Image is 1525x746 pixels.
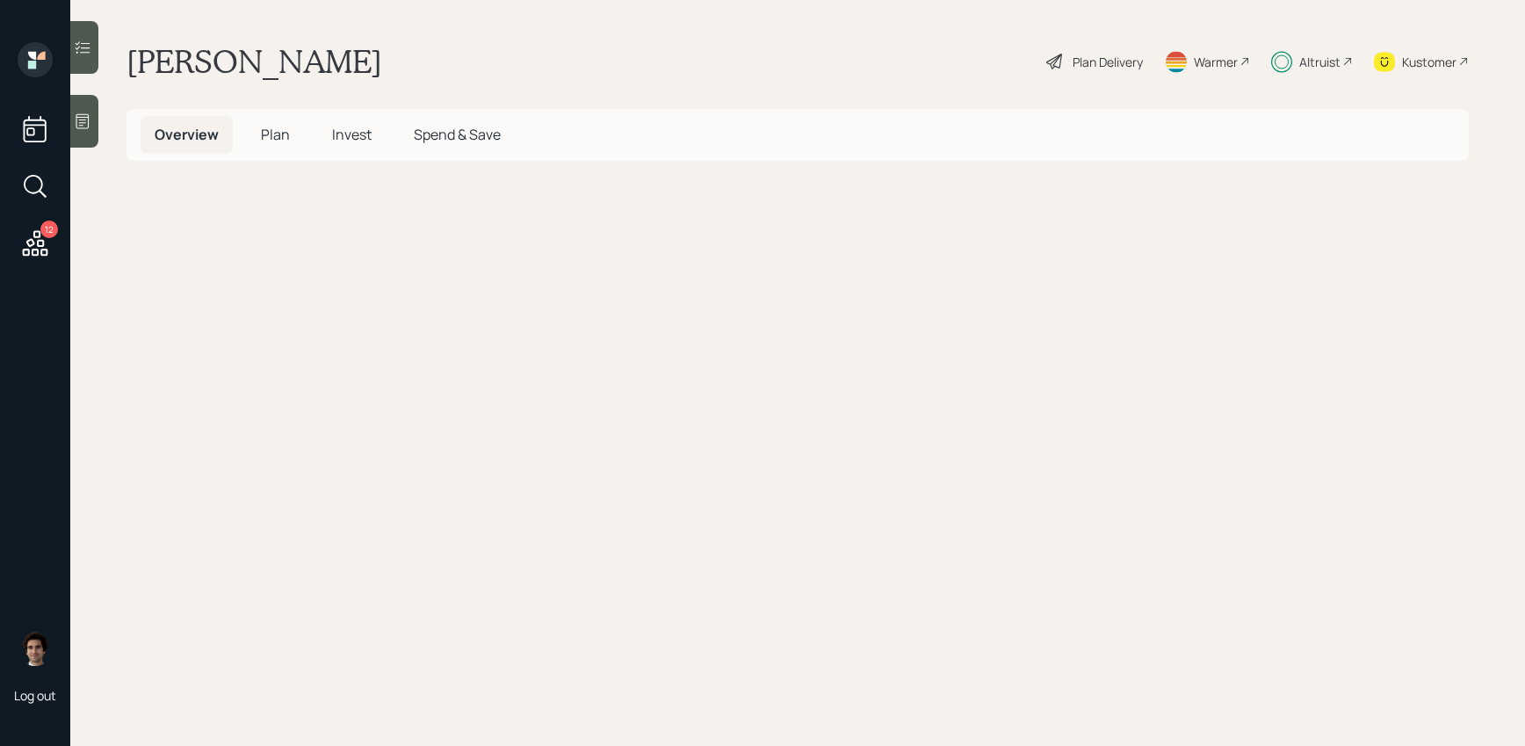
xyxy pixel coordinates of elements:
h1: [PERSON_NAME] [126,42,382,81]
span: Overview [155,125,219,144]
img: harrison-schaefer-headshot-2.png [18,631,53,666]
div: Warmer [1194,53,1238,71]
span: Spend & Save [414,125,501,144]
span: Plan [261,125,290,144]
span: Invest [332,125,372,144]
div: Altruist [1299,53,1341,71]
div: Log out [14,687,56,704]
div: Kustomer [1402,53,1456,71]
div: 12 [40,221,58,238]
div: Plan Delivery [1073,53,1143,71]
